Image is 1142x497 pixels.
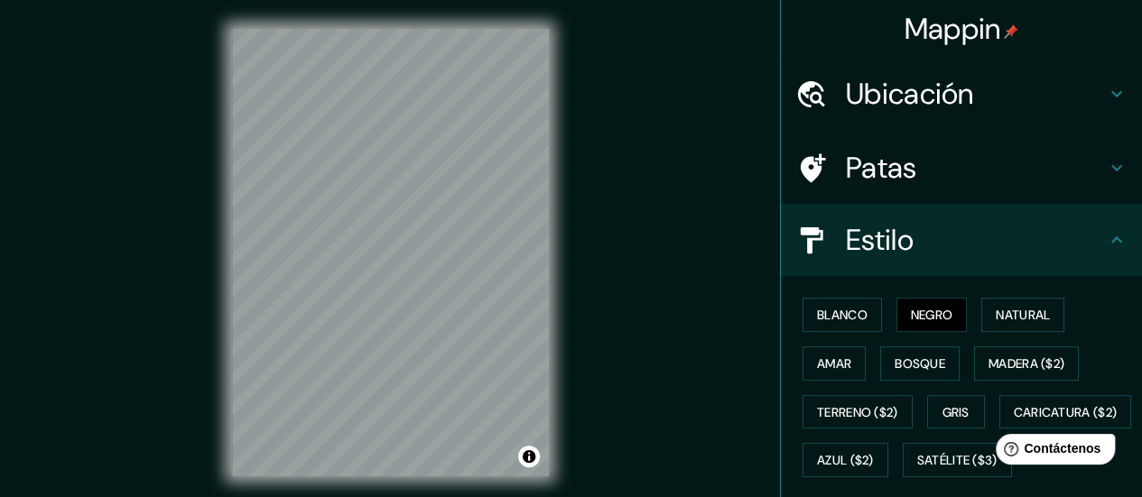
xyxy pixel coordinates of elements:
button: Gris [927,395,985,429]
font: Gris [942,404,970,420]
button: Terreno ($2) [803,395,913,429]
font: Madera ($2) [989,355,1064,372]
font: Negro [911,307,953,323]
font: Terreno ($2) [817,404,898,420]
div: Patas [781,132,1142,204]
button: Activar o desactivar atribución [518,446,540,467]
font: Patas [846,149,917,187]
img: pin-icon.png [1004,24,1018,39]
canvas: Mapa [232,29,549,476]
font: Caricatura ($2) [1014,404,1118,420]
iframe: Lanzador de widgets de ayuda [981,427,1122,477]
font: Estilo [846,221,914,259]
button: Natural [981,298,1064,332]
font: Ubicación [846,75,974,113]
font: Blanco [817,307,868,323]
font: Bosque [895,355,945,372]
button: Azul ($2) [803,443,888,477]
div: Estilo [781,204,1142,276]
div: Ubicación [781,58,1142,130]
button: Satélite ($3) [903,443,1012,477]
font: Natural [996,307,1050,323]
font: Satélite ($3) [917,453,998,469]
font: Mappin [905,10,1001,48]
button: Caricatura ($2) [999,395,1132,429]
button: Amar [803,346,866,381]
button: Blanco [803,298,882,332]
font: Amar [817,355,851,372]
button: Bosque [880,346,960,381]
font: Azul ($2) [817,453,874,469]
button: Negro [896,298,968,332]
button: Madera ($2) [974,346,1079,381]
